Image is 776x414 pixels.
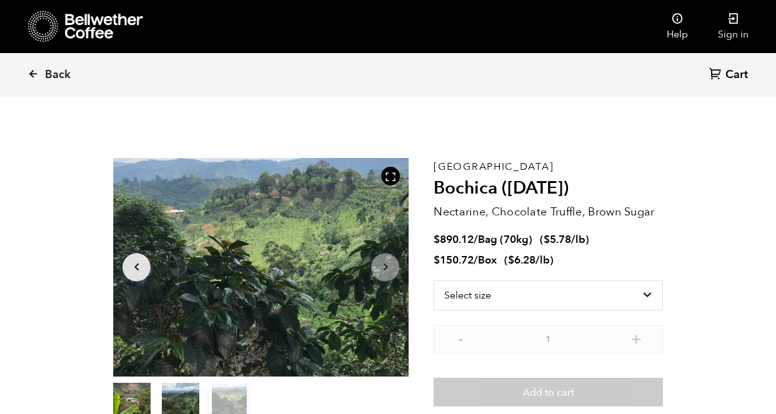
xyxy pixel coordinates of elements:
span: Bag (70kg) [478,232,532,247]
h2: Bochica ([DATE]) [434,178,663,199]
bdi: 150.72 [434,253,474,267]
span: Back [45,67,71,82]
span: $ [544,232,550,247]
span: $ [434,253,440,267]
bdi: 6.28 [508,253,535,267]
span: ( ) [540,232,589,247]
span: Cart [725,67,748,82]
span: Box [478,253,497,267]
p: Nectarine, Chocolate Truffle, Brown Sugar [434,204,663,220]
span: $ [434,232,440,247]
button: Add to cart [434,378,663,407]
bdi: 5.78 [544,232,571,247]
bdi: 890.12 [434,232,474,247]
button: + [629,332,644,344]
span: ( ) [504,253,554,267]
span: /lb [535,253,550,267]
span: $ [508,253,514,267]
span: / [474,232,478,247]
a: Cart [709,67,751,84]
span: / [474,253,478,267]
span: /lb [571,232,585,247]
button: - [452,332,468,344]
